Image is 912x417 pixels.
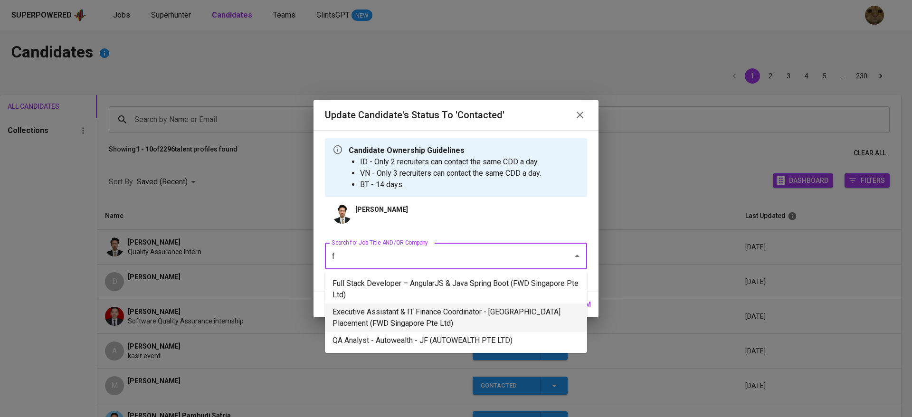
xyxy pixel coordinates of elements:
h6: Update Candidate's Status to 'Contacted' [325,107,504,123]
button: Close [570,249,584,263]
p: Candidate Ownership Guidelines [349,145,541,156]
p: [PERSON_NAME] [355,205,408,214]
li: Full Stack Developer – AngularJS & Java Spring Boot (FWD Singapore Pte Ltd) [325,275,587,303]
li: QA Analyst - Autowealth - JF (AUTOWEALTH PTE LTD) [325,332,587,349]
img: 098b8589b6b0db64b87c60570eef1f9c.jpeg [332,205,351,224]
li: VN - Only 3 recruiters can contact the same CDD a day. [360,168,541,179]
li: ID - Only 2 recruiters can contact the same CDD a day. [360,156,541,168]
li: BT - 14 days. [360,179,541,190]
li: Executive Assistant & IT Finance Coordinator - [GEOGRAPHIC_DATA] Placement (FWD Singapore Pte Ltd) [325,303,587,332]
